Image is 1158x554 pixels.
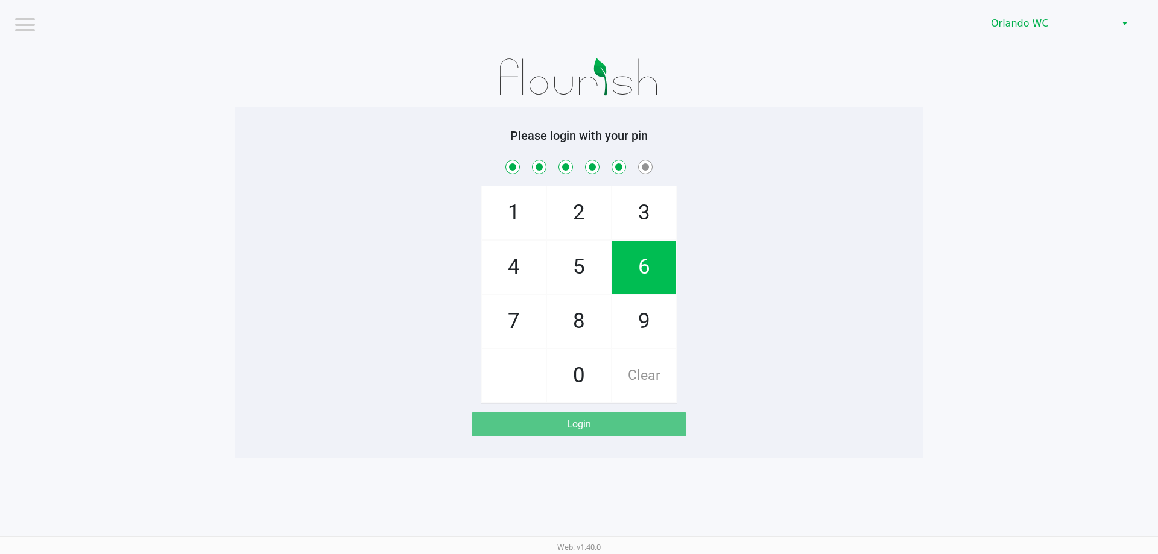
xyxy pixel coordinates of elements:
span: 0 [547,349,611,402]
span: 8 [547,295,611,348]
span: Orlando WC [991,16,1109,31]
span: 3 [612,186,676,239]
span: 1 [482,186,546,239]
span: 4 [482,241,546,294]
span: Clear [612,349,676,402]
span: 6 [612,241,676,294]
span: 5 [547,241,611,294]
span: 2 [547,186,611,239]
span: 9 [612,295,676,348]
button: Select [1116,13,1133,34]
span: 7 [482,295,546,348]
h5: Please login with your pin [244,128,914,143]
span: Web: v1.40.0 [557,543,601,552]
